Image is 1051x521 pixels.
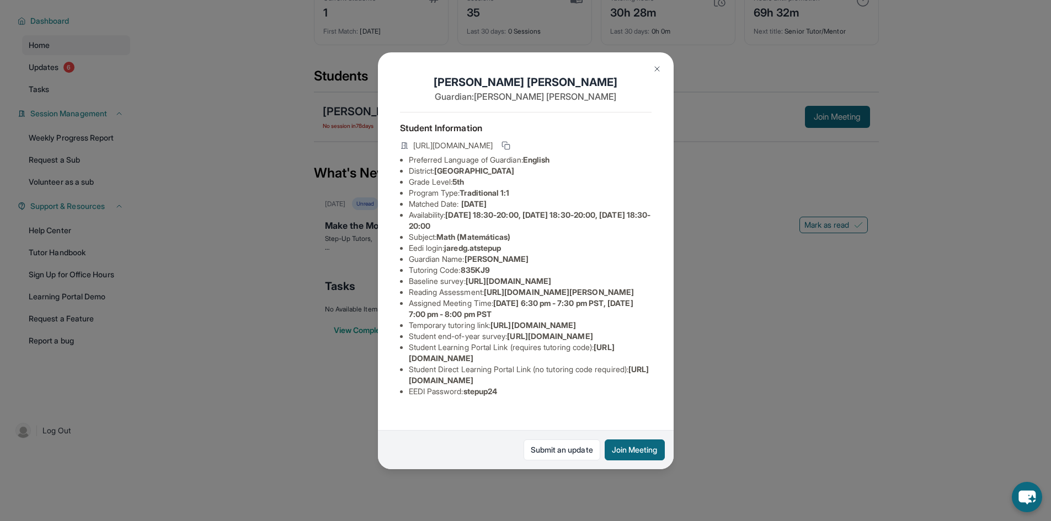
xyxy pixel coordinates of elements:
li: Student end-of-year survey : [409,331,652,342]
span: [URL][DOMAIN_NAME] [466,276,551,286]
a: Submit an update [524,439,600,460]
li: Subject : [409,232,652,243]
span: Math (Matemáticas) [436,232,510,241]
li: Preferred Language of Guardian: [409,154,652,165]
span: [PERSON_NAME] [465,254,529,264]
li: District: [409,165,652,176]
span: [DATE] [461,199,487,208]
li: Temporary tutoring link : [409,320,652,331]
li: Availability: [409,210,652,232]
span: Traditional 1:1 [460,188,509,197]
h4: Student Information [400,121,652,135]
li: Assigned Meeting Time : [409,298,652,320]
span: jaredg.atstepup [444,243,501,253]
span: [URL][DOMAIN_NAME][PERSON_NAME] [484,287,634,297]
li: Grade Level: [409,176,652,187]
span: [URL][DOMAIN_NAME] [413,140,493,151]
span: [DATE] 6:30 pm - 7:30 pm PST, [DATE] 7:00 pm - 8:00 pm PST [409,298,633,319]
span: 5th [452,177,464,186]
p: Guardian: [PERSON_NAME] [PERSON_NAME] [400,90,652,103]
li: Student Direct Learning Portal Link (no tutoring code required) : [409,364,652,386]
li: Eedi login : [409,243,652,254]
li: Program Type: [409,187,652,198]
button: Copy link [499,139,513,152]
span: [GEOGRAPHIC_DATA] [434,166,514,175]
span: 835KJ9 [461,265,490,275]
span: [URL][DOMAIN_NAME] [507,331,593,341]
li: Reading Assessment : [409,287,652,298]
span: stepup24 [463,386,498,396]
img: Close Icon [653,65,661,73]
li: Matched Date: [409,198,652,210]
li: Student Learning Portal Link (requires tutoring code) : [409,342,652,364]
h1: [PERSON_NAME] [PERSON_NAME] [400,74,652,90]
li: Baseline survey : [409,276,652,287]
li: Tutoring Code : [409,265,652,276]
li: EEDI Password : [409,386,652,397]
button: Join Meeting [605,439,665,460]
li: Guardian Name : [409,254,652,265]
span: [DATE] 18:30-20:00, [DATE] 18:30-20:00, [DATE] 18:30-20:00 [409,210,651,230]
button: chat-button [1012,482,1042,512]
span: English [523,155,550,164]
span: [URL][DOMAIN_NAME] [490,320,576,330]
